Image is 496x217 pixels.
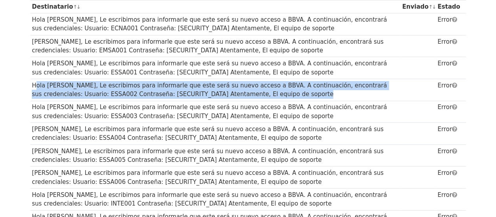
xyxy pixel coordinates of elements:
font: Error [438,38,452,45]
font: Error [438,191,452,198]
font: [PERSON_NAME], Le escribimos para informarle que este será su nuevo acceso a BBVA. A continuación... [32,169,384,185]
font: [PERSON_NAME], Le escribimos para informarle que este será su nuevo acceso a BBVA. A continuación... [32,148,384,164]
font: Hola [PERSON_NAME], Le escribimos para informarle que este será su nuevo acceso a BBVA. A continu... [32,16,387,32]
a: ↑ [73,4,77,10]
a: ↓ [432,4,436,10]
iframe: Chat Widget [457,179,496,217]
font: Error [438,82,452,89]
font: Estado [438,3,461,10]
font: Error [438,60,452,67]
div: Widget de chat [457,179,496,217]
font: Error [438,148,452,155]
font: [PERSON_NAME], Le escribimos para informarle que este será su nuevo acceso a BBVA. A continuación... [32,126,384,142]
font: Hola [PERSON_NAME], Le escribimos para informarle que este será su nuevo acceso a BBVA. A continu... [32,60,387,76]
font: [PERSON_NAME], Le escribimos para informarle que este será su nuevo acceso a BBVA. A continuación... [32,38,384,54]
font: Hola [PERSON_NAME], Le escribimos para informarle que este será su nuevo acceso a BBVA. A continu... [32,104,387,120]
a: ↑ [429,4,433,10]
font: Error [438,126,452,133]
font: Error [438,169,452,176]
font: Error [438,16,452,23]
font: Error [438,104,452,111]
font: Hola [PERSON_NAME], Le escribimos para informarle que este será su nuevo acceso a BBVA. A continu... [32,82,387,98]
a: ↓ [77,4,81,10]
font: Hola [PERSON_NAME], Le escribimos para informarle que este será su nuevo acceso a BBVA. A continu... [32,191,387,208]
font: Destinatario [32,3,73,10]
font: Enviado [403,3,429,10]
